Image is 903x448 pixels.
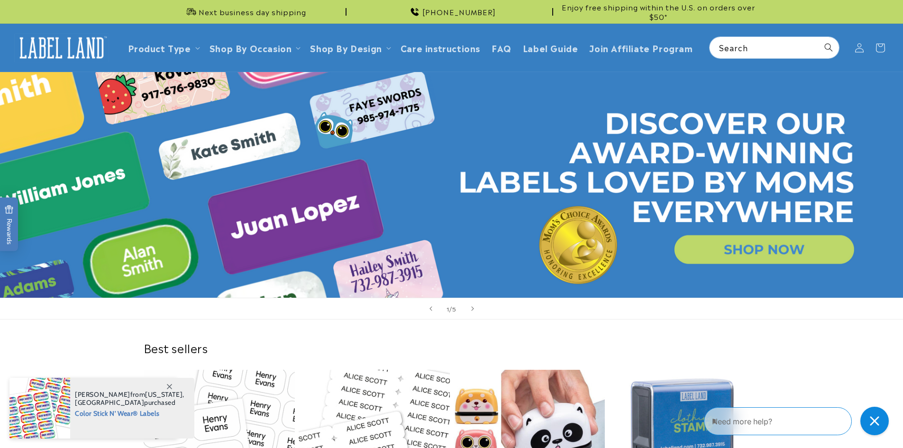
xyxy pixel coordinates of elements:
[75,390,130,399] span: [PERSON_NAME]
[704,403,894,439] iframe: Gorgias Floating Chat
[75,398,144,407] span: [GEOGRAPHIC_DATA]
[462,298,483,319] button: Next slide
[5,205,14,244] span: Rewards
[589,42,693,53] span: Join Affiliate Program
[75,391,184,407] span: from , purchased
[75,407,184,419] span: Color Stick N' Wear® Labels
[420,298,441,319] button: Previous slide
[199,7,306,17] span: Next business day shipping
[452,304,456,313] span: 5
[401,42,480,53] span: Care instructions
[517,37,584,59] a: Label Guide
[422,7,496,17] span: [PHONE_NUMBER]
[818,37,839,58] button: Search
[204,37,305,59] summary: Shop By Occasion
[128,41,191,54] a: Product Type
[449,304,452,313] span: /
[492,42,511,53] span: FAQ
[310,41,382,54] a: Shop By Design
[122,37,204,59] summary: Product Type
[395,37,486,59] a: Care instructions
[14,33,109,63] img: Label Land
[584,37,698,59] a: Join Affiliate Program
[486,37,517,59] a: FAQ
[447,304,449,313] span: 1
[210,42,292,53] span: Shop By Occasion
[304,37,394,59] summary: Shop By Design
[144,340,760,355] h2: Best sellers
[523,42,578,53] span: Label Guide
[145,390,182,399] span: [US_STATE]
[11,29,113,66] a: Label Land
[557,2,760,21] span: Enjoy free shipping within the U.S. on orders over $50*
